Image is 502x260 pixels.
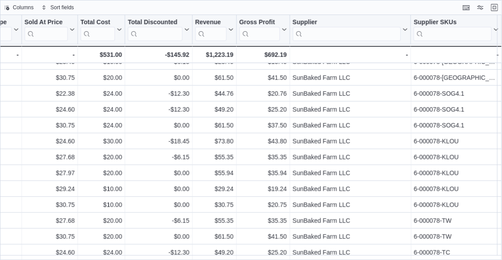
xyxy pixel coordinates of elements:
div: $25.20 [240,247,287,258]
span: Columns [13,4,34,11]
div: $35.35 [240,215,287,226]
div: -$6.15 [128,215,190,226]
div: SunBaked Farm LLC [293,247,408,258]
div: 6-000078-TW [414,231,499,242]
div: $24.00 [81,120,122,131]
div: 6-000078-KLOU [414,168,499,178]
div: $1,223.19 [195,49,234,60]
div: $49.20 [195,247,234,258]
div: 6-000078-SOG4.1 [414,88,499,99]
div: $29.24 [25,184,75,194]
div: SunBaked Farm LLC [293,152,408,162]
div: $35.35 [240,152,287,162]
div: $61.50 [195,72,234,83]
div: 6-000078-[GEOGRAPHIC_DATA] [414,72,499,83]
div: $10.00 [81,184,122,194]
div: Supplier SKUs [414,19,491,27]
div: $41.50 [240,72,287,83]
div: $0.00 [128,184,190,194]
div: $61.50 [195,231,234,242]
button: Supplier [293,19,408,41]
div: $0.00 [128,231,190,242]
span: Sort fields [50,4,74,11]
div: $24.00 [81,104,122,115]
div: -$12.30 [128,88,190,99]
div: $20.00 [81,231,122,242]
div: SunBaked Farm LLC [293,215,408,226]
div: $24.60 [25,247,75,258]
button: Total Cost [81,19,122,41]
div: SunBaked Farm LLC [293,72,408,83]
div: $20.00 [81,168,122,178]
div: - [414,49,498,60]
div: $20.00 [81,152,122,162]
div: SunBaked Farm LLC [293,168,408,178]
div: $24.60 [25,136,75,147]
div: Revenue [195,19,227,27]
div: $29.24 [195,184,234,194]
div: $0.00 [128,200,190,210]
div: $24.00 [81,88,122,99]
div: SunBaked Farm LLC [293,88,408,99]
div: $41.50 [240,231,287,242]
div: $30.75 [195,200,234,210]
button: Total Discounted [128,19,190,41]
div: $49.20 [195,104,234,115]
div: $30.75 [25,200,75,210]
div: Gross Profit [240,19,280,41]
div: $27.68 [25,152,75,162]
div: -$6.15 [128,152,190,162]
div: $20.00 [81,215,122,226]
div: 6-000078-TC [414,247,499,258]
div: $0.00 [128,120,190,131]
div: $531.00 [81,49,122,60]
div: Supplier SKUs [414,19,491,41]
div: $20.75 [240,200,287,210]
div: $25.20 [240,104,287,115]
div: $0.00 [128,168,190,178]
div: 6-000078-SOG4.1 [414,120,499,131]
div: 6-000078-KLOU [414,152,499,162]
div: 6-000078-SOG4.1 [414,104,499,115]
div: $55.35 [195,215,234,226]
div: SunBaked Farm LLC [293,231,408,242]
div: - [293,49,408,60]
div: Revenue [195,19,227,41]
button: Display options [475,2,486,13]
div: SunBaked Farm LLC [293,184,408,194]
div: Supplier [293,19,401,27]
div: Total Cost [81,19,115,41]
div: $27.68 [25,215,75,226]
div: Total Discounted [128,19,183,41]
div: 6-000078-KLOU [414,184,499,194]
div: $10.00 [81,200,122,210]
div: Total Cost [81,19,115,27]
div: SunBaked Farm LLC [293,120,408,131]
div: $55.94 [195,168,234,178]
div: $43.80 [240,136,287,147]
div: 6-000078-KLOU [414,200,499,210]
div: SunBaked Farm LLC [293,104,408,115]
div: 6-000078-KLOU [414,136,499,147]
div: $692.19 [240,49,287,60]
button: Sold At Price [25,19,75,41]
div: $61.50 [195,120,234,131]
div: $30.00 [81,136,122,147]
div: $73.80 [195,136,234,147]
div: Total Discounted [128,19,183,27]
div: $0.00 [128,72,190,83]
div: -$18.45 [128,136,190,147]
button: Revenue [195,19,234,41]
div: SunBaked Farm LLC [293,200,408,210]
div: $27.97 [25,168,75,178]
div: Supplier [293,19,401,41]
div: SunBaked Farm LLC [293,136,408,147]
div: $19.24 [240,184,287,194]
div: -$12.30 [128,104,190,115]
div: $37.50 [240,120,287,131]
button: Sort fields [38,2,77,13]
div: $24.60 [25,104,75,115]
div: $35.94 [240,168,287,178]
div: $30.75 [25,120,75,131]
button: Gross Profit [240,19,287,41]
